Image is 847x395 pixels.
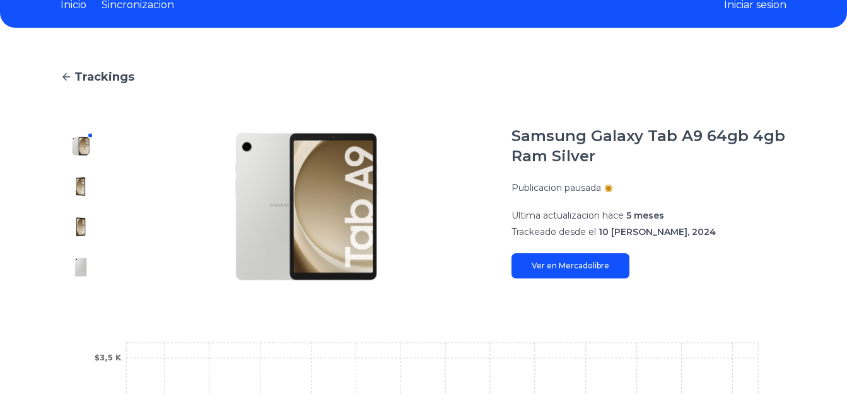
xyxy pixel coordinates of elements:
[511,181,601,194] p: Publicacion pausada
[74,68,134,86] span: Trackings
[61,68,786,86] a: Trackings
[599,226,716,238] span: 10 [PERSON_NAME], 2024
[95,353,122,362] tspan: $3,5 K
[511,253,629,278] a: Ver en Mercadolibre
[126,126,486,287] img: Samsung Galaxy Tab A9 64gb 4gb Ram Silver
[511,210,624,221] span: Ultima actualizacion hace
[626,210,664,221] span: 5 meses
[71,136,91,156] img: Samsung Galaxy Tab A9 64gb 4gb Ram Silver
[511,226,596,238] span: Trackeado desde el
[71,176,91,197] img: Samsung Galaxy Tab A9 64gb 4gb Ram Silver
[511,126,786,166] h1: Samsung Galaxy Tab A9 64gb 4gb Ram Silver
[71,217,91,237] img: Samsung Galaxy Tab A9 64gb 4gb Ram Silver
[71,257,91,277] img: Samsung Galaxy Tab A9 64gb 4gb Ram Silver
